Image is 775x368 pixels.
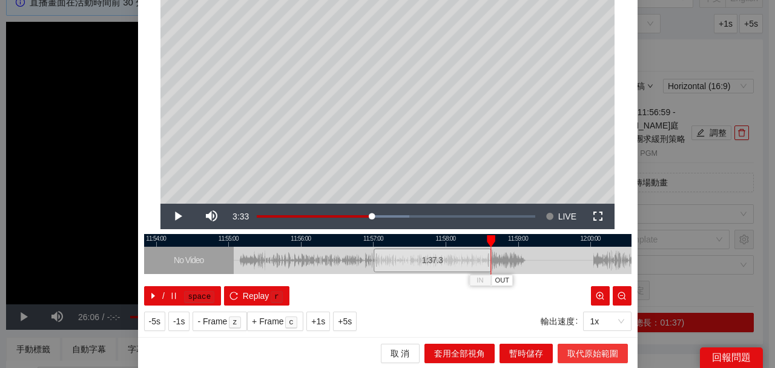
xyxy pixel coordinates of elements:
[591,286,610,306] button: zoom-in
[271,291,283,303] kbd: r
[224,286,289,306] button: reloadReplayr
[338,315,352,328] span: +5s
[596,292,604,301] span: zoom-in
[170,292,178,301] span: pause
[613,286,632,306] button: zoom-out
[149,292,157,301] span: caret-right
[311,315,325,328] span: +1s
[509,347,543,360] span: 暫時儲存
[558,204,576,229] span: LIVE
[194,204,228,229] button: Mute
[381,344,420,363] button: 取 消
[469,275,491,286] button: IN
[193,312,247,331] button: - Framez
[618,292,626,301] span: zoom-out
[700,347,763,368] div: 回報問題
[144,286,222,306] button: caret-right/pausespace
[495,275,509,286] span: OUT
[541,312,583,331] label: 輸出速度
[184,291,214,303] kbd: space
[252,315,284,328] span: + Frame
[306,312,330,331] button: +1s
[162,289,165,303] span: /
[247,312,303,331] button: + Framec
[590,312,624,330] span: 1x
[567,347,618,360] span: 取代原始範圍
[168,312,190,331] button: -1s
[424,344,495,363] button: 套用全部視角
[149,315,160,328] span: -5s
[391,347,410,360] span: 取 消
[197,315,227,328] span: - Frame
[491,275,513,286] button: OUT
[285,316,297,329] kbd: c
[144,312,165,331] button: -5s
[257,215,535,218] div: Progress Bar
[374,249,491,272] div: 1:37.3
[434,347,485,360] span: 套用全部視角
[558,344,628,363] button: 取代原始範圍
[173,315,185,328] span: -1s
[500,344,553,363] button: 暫時儲存
[229,292,238,301] span: reload
[541,204,581,229] button: Seek to live, currently behind live
[232,212,249,221] span: 3:33
[229,316,241,329] kbd: z
[333,312,357,331] button: +5s
[581,204,615,229] button: Fullscreen
[243,289,269,303] span: Replay
[160,204,194,229] button: Play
